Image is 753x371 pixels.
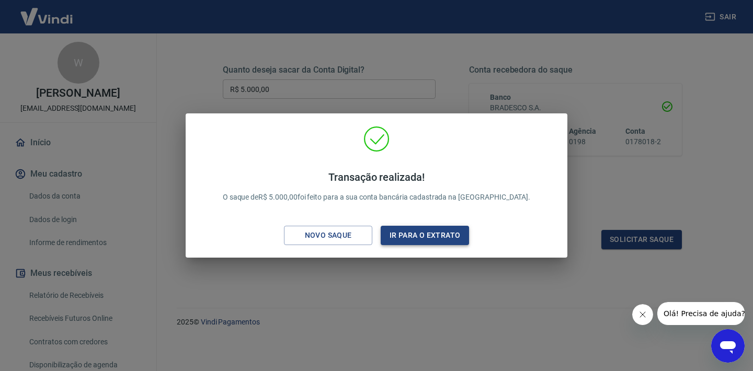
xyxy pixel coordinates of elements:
iframe: Fechar mensagem [632,304,653,325]
p: O saque de R$ 5.000,00 foi feito para a sua conta bancária cadastrada na [GEOGRAPHIC_DATA]. [223,171,531,203]
span: Olá! Precisa de ajuda? [6,7,88,16]
button: Novo saque [284,226,372,245]
h4: Transação realizada! [223,171,531,183]
iframe: Mensagem da empresa [657,302,745,325]
div: Novo saque [292,229,364,242]
iframe: Botão para abrir a janela de mensagens [711,329,745,363]
button: Ir para o extrato [381,226,469,245]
